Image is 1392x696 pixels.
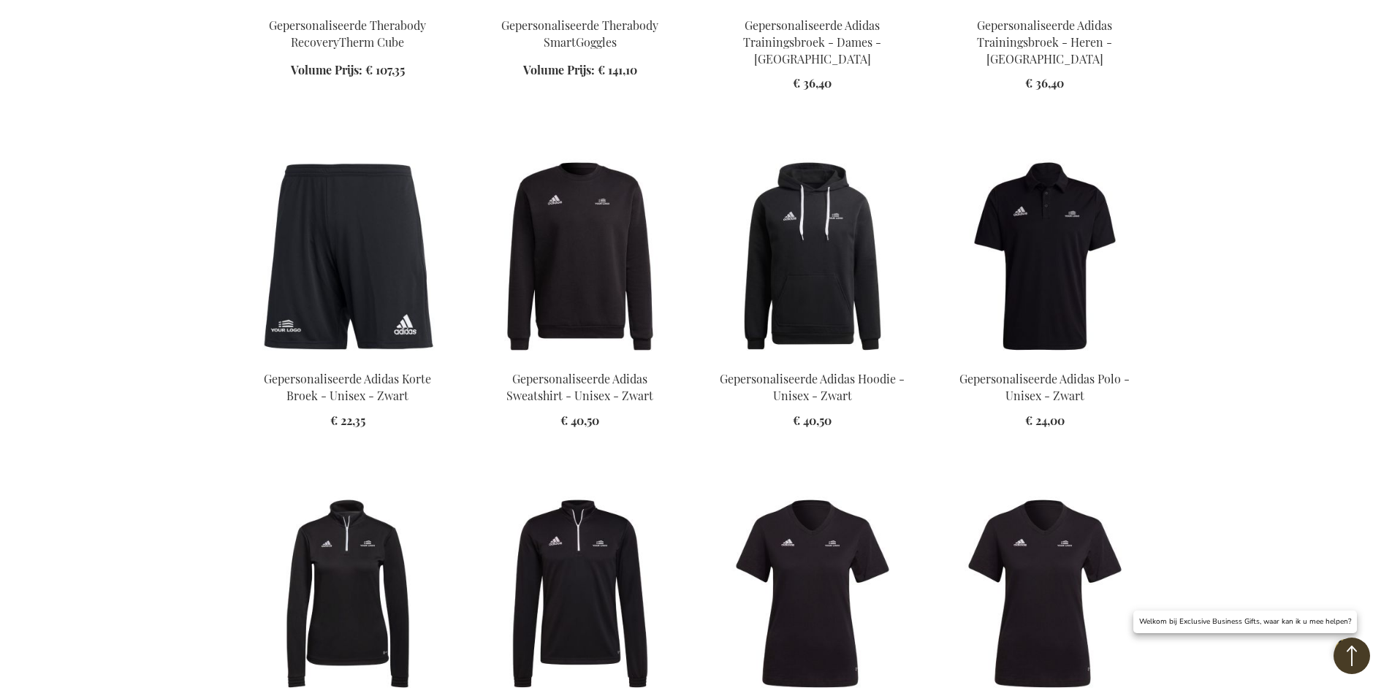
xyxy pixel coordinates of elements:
img: Gepersonaliseerde Adidas Korte Broek - Unisex - Zwart [243,154,452,359]
a: Gepersonaliseerde Adidas Trainingsbroek - Dames - [GEOGRAPHIC_DATA] [743,18,881,66]
a: Gepersonaliseerde Adidas Polo - Unisex - Zwart [940,353,1149,367]
img: Gepersonaliseerde Adidas Hoodie - Unisex - Zwart [708,154,917,359]
img: Gepersonaliseerde Adidas Sweatshirt - Unisex - Zwart [476,154,685,359]
a: Gepersonaliseerde Therabody SmartGoggles [501,18,658,50]
span: € 40,50 [560,413,599,428]
span: € 22,35 [330,413,365,428]
span: € 24,00 [1025,413,1065,428]
img: Gepersonaliseerd Adidas Katoenen T-shirt - Heren - Zwart [940,492,1149,696]
img: Gepersonaliseerde Adidas Trainingsjas - Heren - Zwart [476,492,685,696]
a: Gepersonaliseerde Adidas Sweatshirt - Unisex - Zwart [476,353,685,367]
span: Volume Prijs: [291,62,362,77]
a: Gepersonaliseerde Adidas Polo - Unisex - Zwart [959,371,1130,403]
a: Gepersonaliseerde Adidas Korte Broek - Unisex - Zwart [243,353,452,367]
span: € 36,40 [793,75,832,91]
a: Gepersonaliseerde Adidas Trainingsbroek - Heren - [GEOGRAPHIC_DATA] [977,18,1112,66]
a: Volume Prijs: € 107,35 [291,62,405,79]
a: Volume Prijs: € 141,10 [523,62,637,79]
a: Gepersonaliseerde Adidas Hoodie - Unisex - Zwart [708,353,917,367]
span: € 40,50 [793,413,832,428]
a: Gepersonaliseerde Adidas Hoodie - Unisex - Zwart [720,371,905,403]
img: Gepersonaliseerd Adidas Katoenen T-shirt - Dames - Zwart [708,492,917,696]
span: € 36,40 [1025,75,1064,91]
span: € 107,35 [365,62,405,77]
span: Volume Prijs: [523,62,595,77]
a: Gepersonaliseerde Adidas Sweatshirt - Unisex - Zwart [506,371,653,403]
img: Gepersonaliseerde Adidas Trainingsjas - Dames - Zwart [243,492,452,696]
span: € 141,10 [598,62,637,77]
img: Gepersonaliseerde Adidas Polo - Unisex - Zwart [940,154,1149,359]
a: Gepersonaliseerde Therabody RecoveryTherm Cube [269,18,426,50]
a: Gepersonaliseerde Adidas Korte Broek - Unisex - Zwart [264,371,431,403]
